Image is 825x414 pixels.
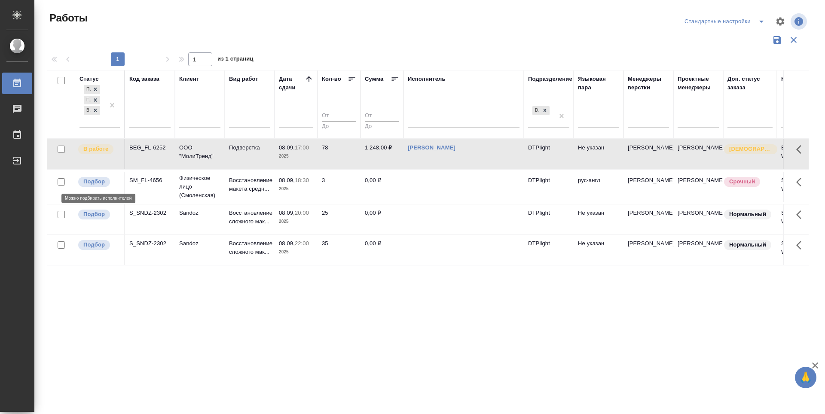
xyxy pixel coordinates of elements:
[129,75,159,83] div: Код заказа
[229,176,270,193] p: Восстановление макета средн...
[524,172,574,202] td: DTPlight
[727,75,773,92] div: Доп. статус заказа
[365,121,399,132] input: До
[279,75,305,92] div: Дата сдачи
[798,368,813,387] span: 🙏
[408,144,455,151] a: [PERSON_NAME]
[217,54,254,66] span: из 1 страниц
[295,144,309,151] p: 17:00
[628,143,669,152] p: [PERSON_NAME]
[673,235,723,265] td: [PERSON_NAME]
[524,139,574,169] td: DTPlight
[524,204,574,234] td: DTPlight
[318,139,361,169] td: 78
[322,75,341,83] div: Кол-во
[129,209,171,217] div: S_SNDZ-2302
[628,239,669,248] p: [PERSON_NAME]
[84,96,91,105] div: Готов к работе
[578,75,619,92] div: Языковая пара
[769,32,785,48] button: Сохранить фильтры
[77,239,120,251] div: Можно подбирать исполнителей
[791,139,812,160] button: Здесь прячутся важные кнопки
[673,204,723,234] td: [PERSON_NAME]
[83,177,105,186] p: Подбор
[129,143,171,152] div: BEG_FL-6252
[83,95,101,106] div: Подбор, Готов к работе, В работе
[295,210,309,216] p: 20:00
[628,209,669,217] p: [PERSON_NAME]
[229,75,258,83] div: Вид работ
[83,145,108,153] p: В работе
[365,75,383,83] div: Сумма
[673,139,723,169] td: [PERSON_NAME]
[179,75,199,83] div: Клиент
[795,367,816,388] button: 🙏
[229,143,270,152] p: Подверстка
[83,210,105,219] p: Подбор
[279,152,313,161] p: 2025
[781,75,814,83] div: Код работы
[79,75,99,83] div: Статус
[361,204,403,234] td: 0,00 ₽
[574,204,623,234] td: Не указан
[408,75,446,83] div: Исполнитель
[77,209,120,220] div: Можно подбирать исполнителей
[279,144,295,151] p: 08.09,
[179,209,220,217] p: Sandoz
[785,32,802,48] button: Сбросить фильтры
[361,172,403,202] td: 0,00 ₽
[574,139,623,169] td: Не указан
[77,143,120,155] div: Исполнитель выполняет работу
[791,235,812,256] button: Здесь прячутся важные кнопки
[729,145,772,153] p: [DEMOGRAPHIC_DATA]
[295,240,309,247] p: 22:00
[524,235,574,265] td: DTPlight
[279,210,295,216] p: 08.09,
[83,240,105,249] p: Подбор
[729,240,766,249] p: Нормальный
[129,239,171,248] div: S_SNDZ-2302
[574,235,623,265] td: Не указан
[279,248,313,256] p: 2025
[279,177,295,183] p: 08.09,
[729,177,755,186] p: Срочный
[279,240,295,247] p: 08.09,
[179,174,220,200] p: Физическое лицо (Смоленская)
[574,172,623,202] td: рус-англ
[361,235,403,265] td: 0,00 ₽
[628,75,669,92] div: Менеджеры верстки
[83,105,101,116] div: Подбор, Готов к работе, В работе
[229,209,270,226] p: Восстановление сложного мак...
[279,217,313,226] p: 2025
[295,177,309,183] p: 18:30
[279,185,313,193] p: 2025
[47,11,88,25] span: Работы
[84,85,91,94] div: Подбор
[791,204,812,225] button: Здесь прячутся важные кнопки
[318,235,361,265] td: 35
[318,172,361,202] td: 3
[628,176,669,185] p: [PERSON_NAME]
[365,111,399,122] input: От
[361,139,403,169] td: 1 248,00 ₽
[179,143,220,161] p: ООО "МолиТренд"
[678,75,719,92] div: Проектные менеджеры
[528,75,572,83] div: Подразделение
[83,84,101,95] div: Подбор, Готов к работе, В работе
[322,121,356,132] input: До
[229,239,270,256] p: Восстановление сложного мак...
[322,111,356,122] input: От
[84,106,91,115] div: В работе
[729,210,766,219] p: Нормальный
[532,106,540,115] div: DTPlight
[682,15,770,28] div: split button
[673,172,723,202] td: [PERSON_NAME]
[791,172,812,192] button: Здесь прячутся важные кнопки
[129,176,171,185] div: SM_FL-4656
[532,105,550,116] div: DTPlight
[318,204,361,234] td: 25
[179,239,220,248] p: Sandoz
